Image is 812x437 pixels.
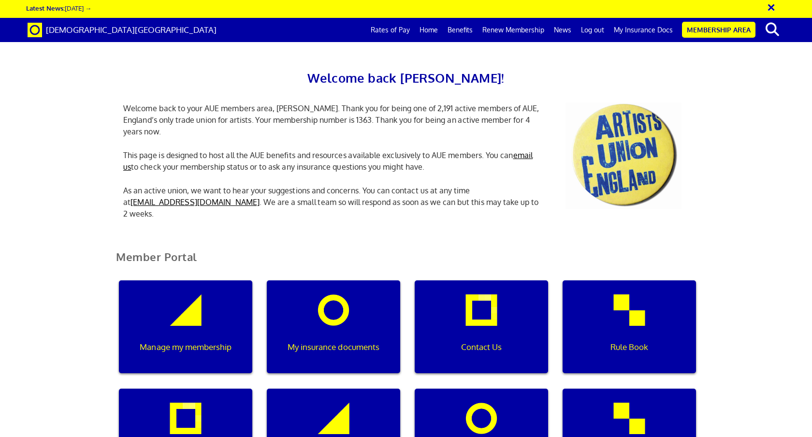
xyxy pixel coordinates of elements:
[407,280,555,389] a: Contact Us
[274,341,393,353] p: My insurance documents
[260,280,407,389] a: My insurance documents
[682,22,755,38] a: Membership Area
[549,18,576,42] a: News
[366,18,415,42] a: Rates of Pay
[46,25,217,35] span: [DEMOGRAPHIC_DATA][GEOGRAPHIC_DATA]
[443,18,478,42] a: Benefits
[116,102,551,137] p: Welcome back to your AUE members area, [PERSON_NAME]. Thank you for being one of 2,191 active mem...
[576,18,609,42] a: Log out
[109,251,703,275] h2: Member Portal
[609,18,678,42] a: My Insurance Docs
[26,4,91,12] a: Latest News:[DATE] →
[116,185,551,219] p: As an active union, we want to hear your suggestions and concerns. You can contact us at any time...
[116,149,551,173] p: This page is designed to host all the AUE benefits and resources available exclusively to AUE mem...
[20,18,224,42] a: Brand [DEMOGRAPHIC_DATA][GEOGRAPHIC_DATA]
[757,19,787,40] button: search
[421,341,541,353] p: Contact Us
[126,341,246,353] p: Manage my membership
[130,197,260,207] a: [EMAIL_ADDRESS][DOMAIN_NAME]
[569,341,689,353] p: Rule Book
[415,18,443,42] a: Home
[112,280,260,389] a: Manage my membership
[26,4,65,12] strong: Latest News:
[555,280,703,389] a: Rule Book
[478,18,549,42] a: Renew Membership
[116,68,696,88] h2: Welcome back [PERSON_NAME]!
